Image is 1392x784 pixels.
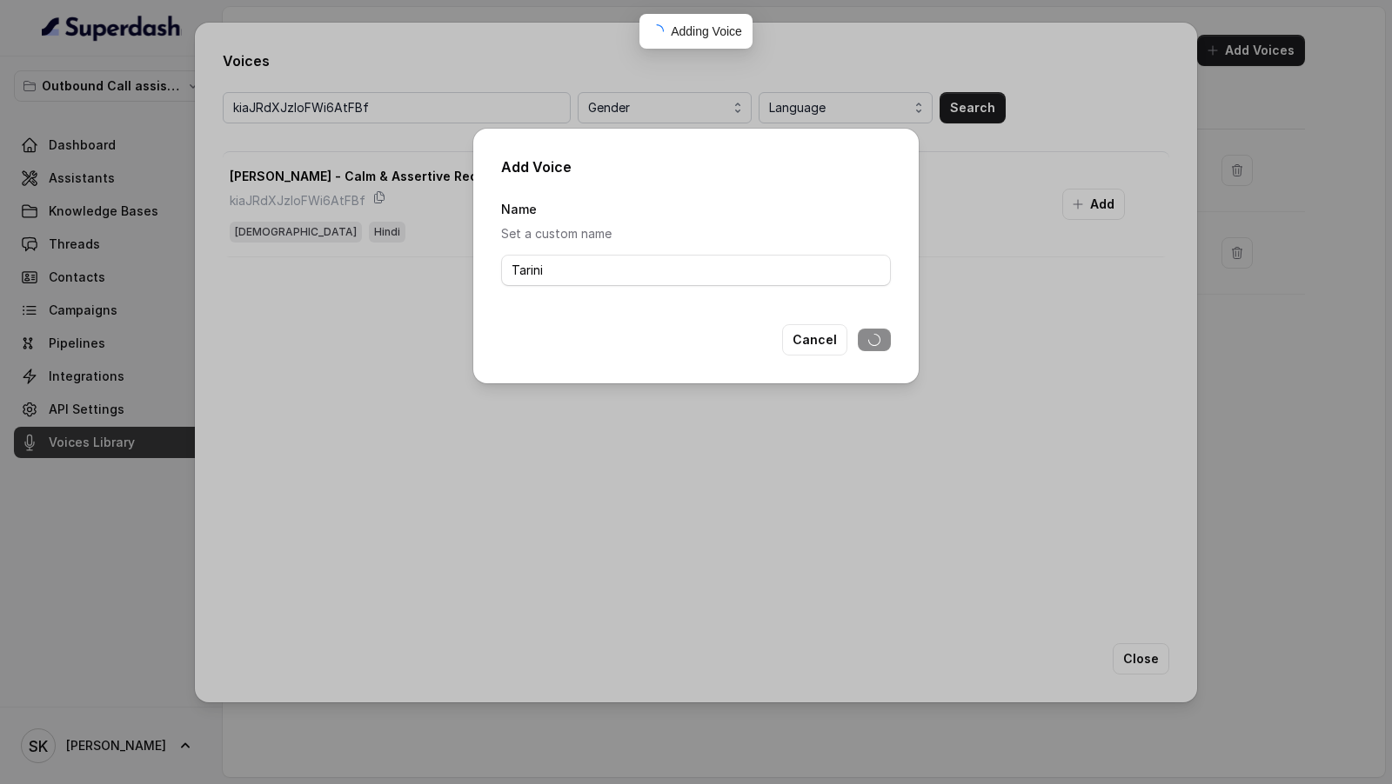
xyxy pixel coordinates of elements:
p: Set a custom name [501,223,891,244]
button: Cancel [782,324,847,355]
label: Name [501,202,537,216]
span: Adding Voice [671,24,742,38]
span: loading [648,23,666,40]
h2: Add Voice [501,156,891,177]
